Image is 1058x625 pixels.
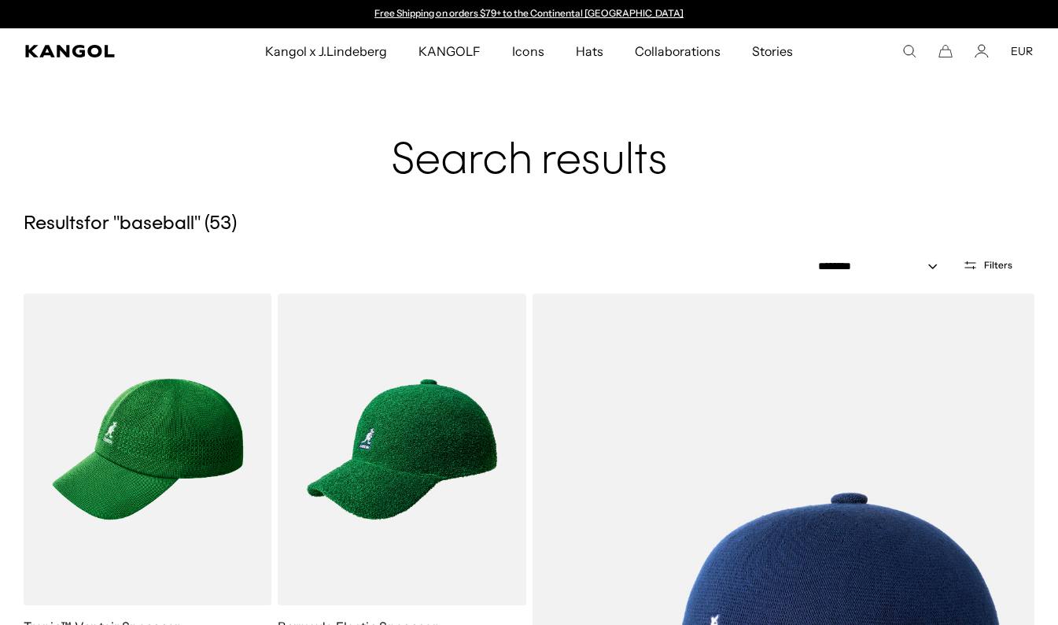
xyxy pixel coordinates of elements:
button: EUR [1011,44,1033,58]
span: Filters [984,260,1012,271]
a: Kangol x J.Lindeberg [249,28,404,74]
span: Collaborations [635,28,721,74]
a: KANGOLF [403,28,496,74]
select: Sort by: Featured [812,258,953,275]
a: Icons [496,28,559,74]
span: KANGOLF [418,28,481,74]
a: Account [975,44,989,58]
span: Stories [752,28,793,74]
span: Hats [576,28,603,74]
button: Cart [938,44,953,58]
a: Free Shipping on orders $79+ to the Continental [GEOGRAPHIC_DATA] [374,7,684,19]
slideshow-component: Announcement bar [367,8,691,20]
a: Kangol [25,45,175,57]
h5: Results for " baseball " ( 53 ) [24,213,1034,236]
a: Stories [736,28,809,74]
a: Collaborations [619,28,736,74]
span: Kangol x J.Lindeberg [265,28,388,74]
h1: Search results [24,87,1034,187]
summary: Search here [902,44,916,58]
img: Bermuda Elastic Spacecap [278,294,525,605]
span: Icons [512,28,544,74]
div: 1 of 2 [367,8,691,20]
img: Tropic™ Ventair Spacecap [24,294,271,605]
a: Hats [560,28,619,74]
button: Open filters [953,258,1022,272]
div: Announcement [367,8,691,20]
